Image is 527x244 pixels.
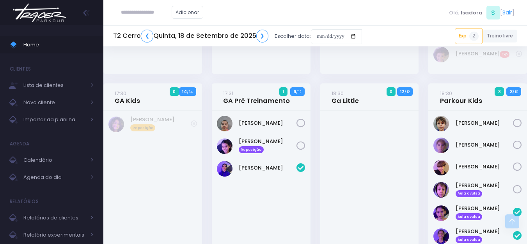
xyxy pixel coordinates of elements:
img: Andreza christianini martinez [217,116,232,131]
a: [PERSON_NAME] [456,141,513,149]
a: [PERSON_NAME] [456,119,513,127]
img: Lorenzo Cordeiro [433,47,449,62]
small: / 10 [513,90,518,94]
a: 17:30GA Kids [115,89,140,105]
strong: 14 [182,88,187,95]
a: Sair [502,9,512,17]
span: Home [23,40,94,50]
h4: Relatórios [10,194,39,209]
a: ❯ [256,30,269,42]
span: Lista de clientes [23,80,86,90]
a: Exp2 [455,28,483,44]
a: [PERSON_NAME] [239,119,296,127]
span: Calendário [23,155,86,165]
a: [PERSON_NAME] [239,164,296,172]
span: 3 [495,87,504,96]
span: 1 [279,87,287,96]
span: Isadora [461,9,483,17]
a: 18:30Parkour Kids [440,89,482,105]
h4: Agenda [10,136,30,152]
img: Bento Mascarenhas Lopes [433,205,449,221]
img: Joaquim Pacheco Cabrini [433,138,449,153]
span: S [486,6,500,19]
a: [PERSON_NAME] Aula avulsa [456,228,513,243]
span: Aula avulsa [456,190,483,197]
span: Agenda do dia [23,172,86,182]
span: 0 [387,87,396,96]
small: 18:30 [332,90,344,97]
small: / 12 [296,90,301,94]
span: Importar da planilha [23,115,86,125]
img: Brenda Yume Marins Pessoa [108,117,124,132]
h4: Clientes [10,61,31,77]
span: Reposição [239,146,264,153]
img: Lali Anita Novaes Ramtohul [217,161,232,177]
a: ❮ [141,30,153,42]
span: 0 [170,87,179,96]
h5: T2 Cerro Quinta, 18 de Setembro de 2025 [113,30,268,42]
small: 17:30 [115,90,126,97]
img: Noah smocowisk [433,182,449,198]
small: 17:31 [223,90,233,97]
strong: 3 [510,88,513,95]
img: Luca Spina [433,160,449,175]
a: [PERSON_NAME]Exp [456,50,516,58]
span: Aula avulsa [456,213,483,220]
span: Exp [500,51,510,58]
small: 18:30 [440,90,452,97]
img: Luisa Mascarenhas Lopes [433,228,449,244]
span: 2 [469,32,479,41]
small: / 14 [187,90,193,94]
a: [PERSON_NAME] Reposição [239,138,296,153]
a: [PERSON_NAME] Aula avulsa [456,182,513,197]
span: Relatório experimentais [23,230,86,240]
img: Livia Braga de Oliveira [217,138,232,154]
div: [ ] [446,4,517,21]
img: ARTHUR PARRINI [433,116,449,131]
span: Reposição [130,124,155,131]
span: Aula avulsa [456,236,483,243]
a: [PERSON_NAME] Reposição [130,116,191,131]
strong: 9 [293,88,296,95]
small: / 12 [405,90,410,94]
span: Olá, [449,9,460,17]
span: Novo cliente [23,97,86,108]
a: Treino livre [483,30,518,42]
strong: 12 [400,88,405,95]
a: [PERSON_NAME] Aula avulsa [456,205,513,220]
a: 17:31GA Pré Treinamento [223,89,290,105]
a: 18:30Ga Little [332,89,359,105]
div: Escolher data: [113,27,362,45]
a: Adicionar [172,6,204,19]
a: [PERSON_NAME] [456,163,513,171]
span: Relatórios de clientes [23,213,86,223]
